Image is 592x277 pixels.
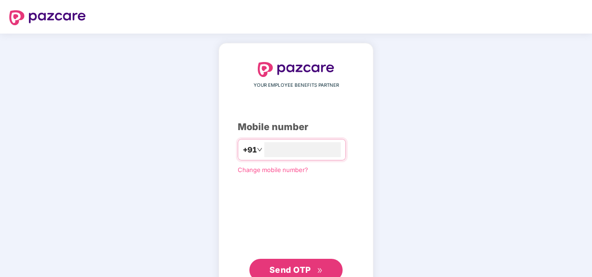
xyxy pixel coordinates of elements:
img: logo [258,62,334,77]
div: Mobile number [238,120,354,134]
img: logo [9,10,86,25]
span: Send OTP [269,265,311,275]
span: +91 [243,144,257,156]
span: down [257,147,262,152]
span: double-right [317,268,323,274]
a: Change mobile number? [238,166,308,173]
span: YOUR EMPLOYEE BENEFITS PARTNER [254,82,339,89]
